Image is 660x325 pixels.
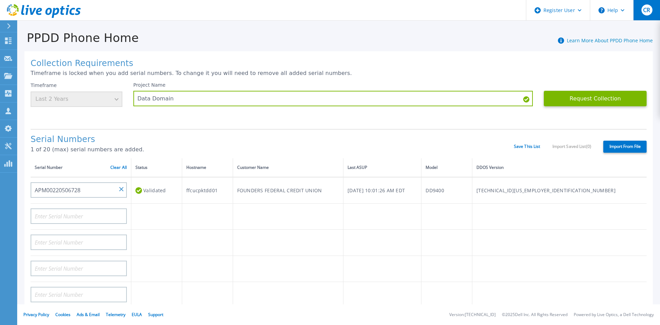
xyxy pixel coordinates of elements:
th: Hostname [182,158,233,177]
td: DD9400 [421,177,472,204]
th: Last ASUP [343,158,421,177]
div: Validated [135,184,178,197]
li: Powered by Live Optics, a Dell Technology [574,313,654,317]
a: Save This List [514,144,540,149]
li: © 2025 Dell Inc. All Rights Reserved [502,313,568,317]
h1: PPDD Phone Home [17,31,139,45]
label: Project Name [133,83,166,87]
th: Model [421,158,472,177]
h1: Serial Numbers [31,135,514,144]
td: [DATE] 10:01:26 AM EDT [343,177,421,204]
a: Learn More About PPDD Phone Home [567,37,653,44]
p: Timeframe is locked when you add serial numbers. To change it you will need to remove all added s... [31,70,647,76]
th: Customer Name [233,158,343,177]
a: Telemetry [106,312,125,317]
input: Enter Serial Number [31,287,127,302]
a: Clear All [110,165,127,170]
div: Serial Number [35,164,127,171]
a: Ads & Email [77,312,100,317]
input: Enter Serial Number [31,182,127,198]
a: Support [148,312,163,317]
input: Enter Serial Number [31,208,127,224]
input: Enter Serial Number [31,235,127,250]
h1: Collection Requirements [31,59,647,68]
label: Timeframe [31,83,57,88]
input: Enter Serial Number [31,261,127,276]
th: Status [131,158,182,177]
li: Version: [TECHNICAL_ID] [449,313,496,317]
a: EULA [132,312,142,317]
button: Request Collection [544,91,647,106]
td: [TECHNICAL_ID][US_EMPLOYER_IDENTIFICATION_NUMBER] [472,177,647,204]
td: ffcucpktdd01 [182,177,233,204]
span: CR [643,7,650,13]
label: Import From File [603,141,647,153]
p: 1 of 20 (max) serial numbers are added. [31,147,514,153]
a: Cookies [55,312,70,317]
input: Enter Project Name [133,91,533,106]
td: FOUNDERS FEDERAL CREDIT UNION [233,177,343,204]
a: Privacy Policy [23,312,49,317]
th: DDOS Version [472,158,647,177]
